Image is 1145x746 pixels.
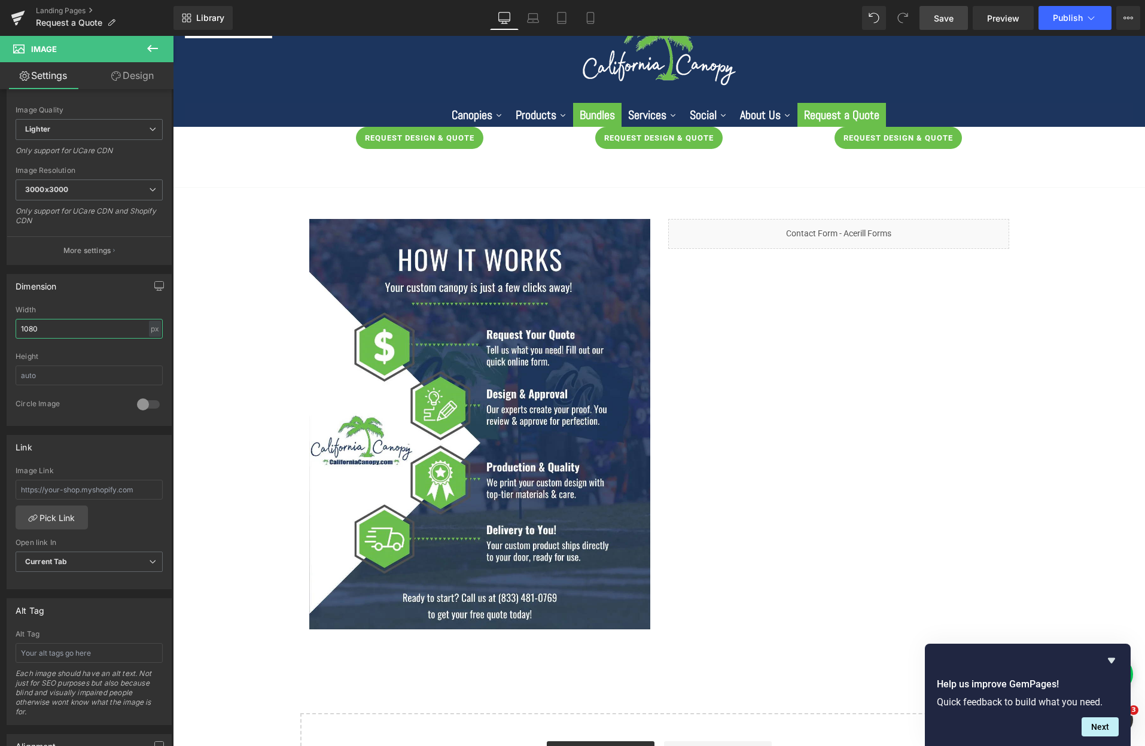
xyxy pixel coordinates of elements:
span: REQUEST DESIGN & QUOTE [431,98,541,106]
a: REQUEST DESIGN & QUOTE [422,91,550,113]
button: More settings [7,236,171,264]
span: Library [196,13,224,23]
a: REQUEST DESIGN & QUOTE [662,91,789,113]
a: New Library [173,6,233,30]
a: Pick Link [16,506,88,529]
a: Request a Quote [625,67,713,91]
span: Services [455,71,494,87]
span: About Us [567,71,608,87]
div: Link [16,436,32,452]
span: REQUEST DESIGN & QUOTE [671,98,780,106]
span: Request a Quote [36,18,102,28]
button: Hide survey [1104,653,1119,668]
div: Open link In [16,538,163,547]
div: Alt Tag [16,630,163,638]
span: Products [343,71,383,87]
a: Explore Blocks [374,705,482,729]
a: Laptop [519,6,547,30]
div: Width [16,306,163,314]
span: Bundles [407,71,442,87]
span: Social [517,71,544,87]
span: 3 [1129,705,1138,715]
span: Publish [1053,13,1083,23]
button: Redo [891,6,915,30]
a: Social [510,67,561,91]
a: Preview [973,6,1034,30]
h2: Help us improve GemPages! [937,677,1119,692]
div: Help us improve GemPages! [937,653,1119,736]
iframe: To enrich screen reader interactions, please activate Accessibility in Grammarly extension settings [173,36,1145,746]
b: Lighter [25,124,50,133]
span: Request a Quote [631,71,707,87]
span: Preview [987,12,1019,25]
div: px [149,321,161,337]
div: Image Quality [16,106,163,114]
span: Canopies [279,71,319,87]
a: Desktop [490,6,519,30]
a: Mobile [576,6,605,30]
a: Design [89,62,176,89]
a: Products [336,67,400,91]
span: Save [934,12,954,25]
b: Current Tab [25,557,68,566]
button: Undo [862,6,886,30]
input: auto [16,366,163,385]
div: Image Link [16,467,163,475]
div: Circle Image [16,399,125,412]
b: 3000x3000 [25,185,68,194]
button: Publish [1039,6,1111,30]
span: REQUEST DESIGN & QUOTE [192,98,302,106]
button: More [1116,6,1140,30]
a: Landing Pages [36,6,173,16]
button: Next question [1082,717,1119,736]
div: Only support for UCare CDN and Shopify CDN [16,206,163,233]
span: Image [31,44,57,54]
a: Add Single Section [491,705,599,729]
p: Quick feedback to build what you need. [937,696,1119,708]
div: Dimension [16,275,57,291]
a: Tablet [547,6,576,30]
a: About Us [561,67,625,91]
div: Only support for UCare CDN [16,146,163,163]
div: Each image should have an alt text. Not just for SEO purposes but also because blind and visually... [16,669,163,724]
p: More settings [63,245,111,256]
div: Height [16,352,163,361]
div: Image Resolution [16,166,163,175]
a: Canopies [272,67,336,91]
input: Your alt tags go here [16,643,163,663]
a: REQUEST DESIGN & QUOTE [183,91,310,113]
div: Alt Tag [16,599,44,616]
input: auto [16,319,163,339]
a: Bundles [400,67,449,91]
input: https://your-shop.myshopify.com [16,480,163,500]
a: Services [449,67,510,91]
